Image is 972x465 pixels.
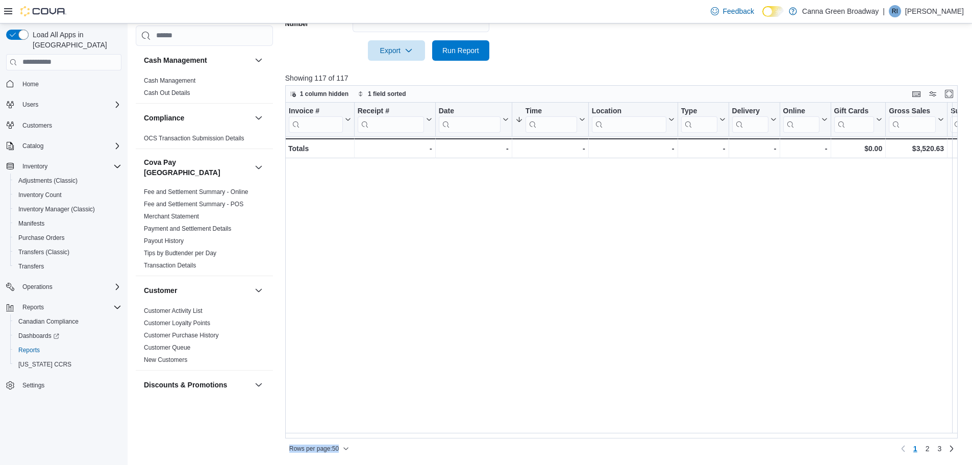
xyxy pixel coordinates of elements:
[515,106,585,132] button: Time
[144,250,216,257] a: Tips by Budtender per Day
[144,201,243,208] a: Fee and Settlement Summary - POS
[2,378,126,393] button: Settings
[438,106,500,116] div: Date
[357,106,432,132] button: Receipt #
[438,142,508,155] div: -
[286,88,353,100] button: 1 column hidden
[14,232,121,244] span: Purchase Orders
[783,106,827,132] button: Online
[18,346,40,354] span: Reports
[144,237,184,245] span: Payout History
[136,75,273,103] div: Cash Management
[300,90,348,98] span: 1 column hidden
[253,112,265,124] button: Compliance
[144,135,244,142] a: OCS Transaction Submission Details
[943,88,955,100] button: Enter fullscreen
[432,40,489,61] button: Run Report
[10,357,126,372] button: [US_STATE] CCRS
[14,246,121,258] span: Transfers (Classic)
[783,106,819,116] div: Online
[18,248,69,256] span: Transfers (Classic)
[913,444,917,454] span: 1
[144,200,243,208] span: Fee and Settlement Summary - POS
[897,440,958,457] nav: Pagination for preceding grid
[253,379,265,391] button: Discounts & Promotions
[144,261,196,270] span: Transaction Details
[144,213,199,220] a: Merchant Statement
[144,134,244,142] span: OCS Transaction Submission Details
[2,159,126,174] button: Inventory
[354,88,410,100] button: 1 field sorted
[14,315,83,328] a: Canadian Compliance
[2,300,126,314] button: Reports
[18,317,79,326] span: Canadian Compliance
[18,332,59,340] span: Dashboards
[926,444,930,454] span: 2
[289,106,343,132] div: Invoice #
[910,88,923,100] button: Keyboard shortcuts
[18,99,121,111] span: Users
[14,260,48,273] a: Transfers
[144,356,187,363] a: New Customers
[707,1,758,21] a: Feedback
[357,106,423,116] div: Receipt #
[18,160,121,173] span: Inventory
[14,203,99,215] a: Inventory Manager (Classic)
[18,360,71,369] span: [US_STATE] CCRS
[22,121,52,130] span: Customers
[368,90,406,98] span: 1 field sorted
[144,331,219,339] span: Customer Purchase History
[144,285,251,296] button: Customer
[14,217,48,230] a: Manifests
[10,259,126,274] button: Transfers
[144,332,219,339] a: Customer Purchase History
[10,202,126,216] button: Inventory Manager (Classic)
[144,157,251,178] button: Cova Pay [GEOGRAPHIC_DATA]
[10,231,126,245] button: Purchase Orders
[6,72,121,420] nav: Complex example
[2,118,126,133] button: Customers
[10,188,126,202] button: Inventory Count
[909,440,921,457] button: Page 1 of 3
[14,175,121,187] span: Adjustments (Classic)
[945,443,958,455] a: Next page
[144,307,203,315] span: Customer Activity List
[144,188,248,196] span: Fee and Settlement Summary - Online
[18,205,95,213] span: Inventory Manager (Classic)
[368,40,425,61] button: Export
[14,358,121,371] span: Washington CCRS
[144,89,190,97] span: Cash Out Details
[144,89,190,96] a: Cash Out Details
[144,225,231,233] span: Payment and Settlement Details
[14,189,121,201] span: Inventory Count
[144,285,177,296] h3: Customer
[681,142,725,155] div: -
[144,225,231,232] a: Payment and Settlement Details
[22,283,53,291] span: Operations
[937,444,941,454] span: 3
[14,358,76,371] a: [US_STATE] CCRS
[144,380,251,390] button: Discounts & Promotions
[591,106,666,116] div: Location
[889,5,901,17] div: Raven Irwin
[14,315,121,328] span: Canadian Compliance
[10,245,126,259] button: Transfers (Classic)
[14,175,82,187] a: Adjustments (Classic)
[374,40,419,61] span: Export
[288,142,351,155] div: Totals
[18,119,56,132] a: Customers
[18,177,78,185] span: Adjustments (Classic)
[525,106,577,132] div: Time
[10,174,126,188] button: Adjustments (Classic)
[22,381,44,389] span: Settings
[144,113,184,123] h3: Compliance
[591,106,674,132] button: Location
[889,106,936,132] div: Gross Sales
[14,344,44,356] a: Reports
[253,54,265,66] button: Cash Management
[681,106,725,132] button: Type
[18,262,44,271] span: Transfers
[834,106,874,132] div: Gift Card Sales
[18,281,121,293] span: Operations
[10,343,126,357] button: Reports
